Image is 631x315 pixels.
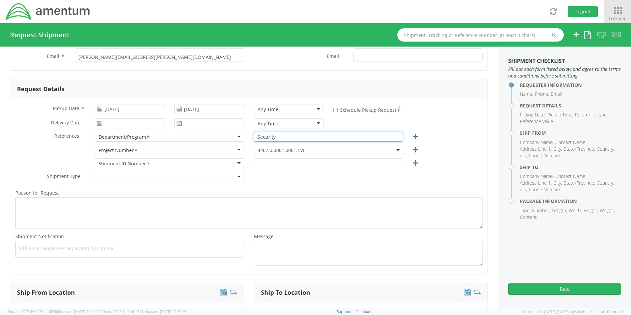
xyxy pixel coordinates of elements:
span: Client: 2025.14.0-db4321d [102,309,186,314]
a: Support [337,309,351,314]
div: Project Number [99,147,138,154]
h3: Request Details [17,86,65,92]
div: Department/Program [99,134,150,141]
span: Delivery Date [51,119,81,127]
h3: Ship To Location [261,289,310,296]
li: State/Province [564,146,595,152]
li: Company Name [520,139,554,146]
button: Rate [508,283,621,295]
span: Forms [609,15,626,22]
span: Message [254,233,274,239]
li: Length [552,207,567,214]
li: Width [569,207,582,214]
span: Copyright © [DATE]-[DATE] Agistix Inc., All Rights Reserved [522,309,623,314]
div: Any Time [258,120,278,127]
li: Contact Name [555,139,586,146]
h4: Requester Information [520,82,621,87]
h4: Ship To [520,165,621,170]
label: Schedule Pickup Request [333,105,400,113]
li: Name [520,91,533,97]
span: ▼ [622,16,626,22]
span: master, [DATE] 09:59:06 [146,309,186,314]
input: Schedule Pickup Request [333,108,338,112]
li: Height [583,207,598,214]
li: Type [520,207,530,214]
li: Email [551,91,562,97]
span: 4407.0.0001.0001.TVL [254,145,403,155]
li: Reference type [575,111,608,118]
button: Logout [568,6,598,17]
h3: Ship From Location [17,289,75,296]
li: Pickup Time [547,111,573,118]
span: master, [DATE] 10:42:29 [60,309,101,314]
h4: Request Shipment [10,31,70,39]
li: Phone [535,91,549,97]
li: Contact Name [555,173,586,180]
span: Shipment Type [47,173,81,181]
li: Country [597,180,614,186]
span: Reason for Request [15,190,59,196]
a: Feedback [355,309,372,314]
h4: Package Information [520,199,621,204]
div: Any Time [258,106,278,113]
span: 4407.0.0001.0001.TVL [258,147,399,153]
li: Zip [520,186,527,193]
h4: Request Details [520,103,621,108]
li: City [553,146,562,152]
li: City [553,180,562,186]
div: Shipment ID Number [99,160,150,167]
span: Fill out each form listed below and agree to the terms and conditions before submitting [508,66,621,79]
h3: Shipment Checklist [508,58,621,64]
span: Shipment Notification [15,233,64,239]
li: Phone Number [529,186,560,193]
li: Pickup Date [520,111,546,118]
li: Zip [520,152,527,159]
li: Address Line 1 [520,180,552,186]
li: Content [520,214,537,221]
li: Address Line 1 [520,146,552,152]
li: State/Province [564,180,595,186]
h4: Ship From [520,130,621,135]
span: Email [47,53,59,59]
li: Company Name [520,173,554,180]
li: Weight [600,207,615,214]
span: Pickup Date [53,105,79,111]
li: Phone Number [529,152,560,159]
span: Add email addresses separated by comma [18,245,241,252]
li: Country [597,146,614,152]
input: Shipment, Tracking or Reference Number (at least 4 chars) [397,28,564,42]
span: References [54,133,79,139]
span: Server: 2025.16.0-9544af67660 [8,309,101,314]
span: Email [327,53,339,61]
li: Number [532,207,550,214]
img: dyn-intl-logo-049831509241104b2a82.png [5,2,91,21]
li: Reference value [520,118,553,125]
